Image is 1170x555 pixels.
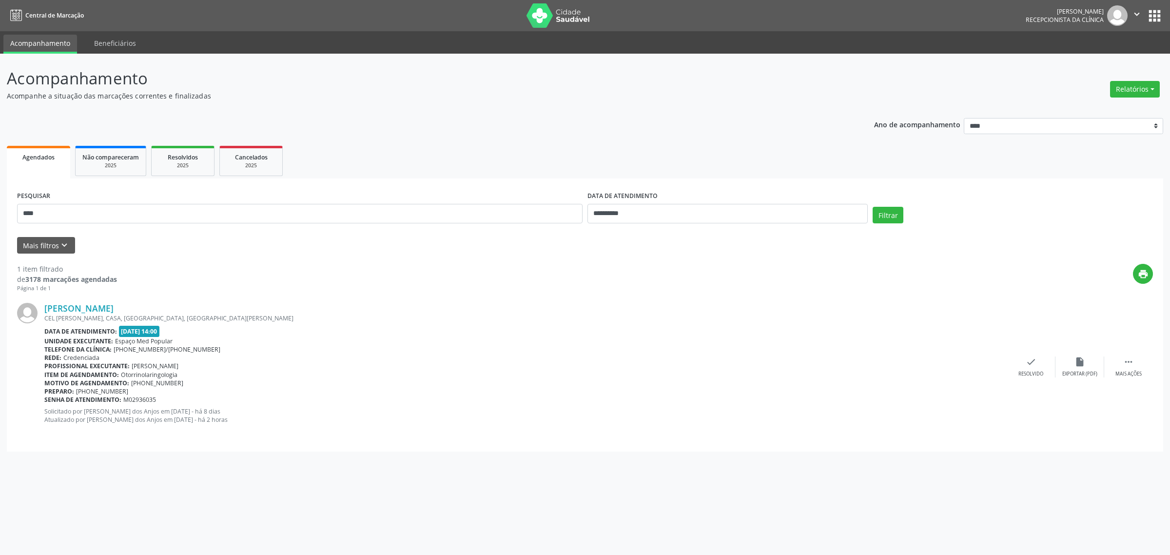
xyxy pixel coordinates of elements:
[1133,264,1153,284] button: print
[44,354,61,362] b: Rede:
[1018,371,1043,377] div: Resolvido
[158,162,207,169] div: 2025
[44,327,117,336] b: Data de atendimento:
[873,207,903,223] button: Filtrar
[44,379,129,387] b: Motivo de agendamento:
[44,345,112,354] b: Telefone da clínica:
[874,118,960,130] p: Ano de acompanhamento
[3,35,77,54] a: Acompanhamento
[168,153,198,161] span: Resolvidos
[17,189,50,204] label: PESQUISAR
[22,153,55,161] span: Agendados
[59,240,70,251] i: keyboard_arrow_down
[17,264,117,274] div: 1 item filtrado
[1026,357,1036,367] i: check
[132,362,178,370] span: [PERSON_NAME]
[1131,9,1142,20] i: 
[114,345,220,354] span: [PHONE_NUMBER]/[PHONE_NUMBER]
[76,387,128,396] span: [PHONE_NUMBER]
[587,189,658,204] label: DATA DE ATENDIMENTO
[44,407,1007,424] p: Solicitado por [PERSON_NAME] dos Anjos em [DATE] - há 8 dias Atualizado por [PERSON_NAME] dos Anj...
[7,7,84,23] a: Central de Marcação
[82,153,139,161] span: Não compareceram
[1138,269,1149,279] i: print
[235,153,268,161] span: Cancelados
[1074,357,1085,367] i: insert_drive_file
[17,284,117,293] div: Página 1 de 1
[17,303,38,323] img: img
[25,11,84,20] span: Central de Marcação
[44,314,1007,322] div: CEL [PERSON_NAME], CASA, [GEOGRAPHIC_DATA], [GEOGRAPHIC_DATA][PERSON_NAME]
[17,237,75,254] button: Mais filtroskeyboard_arrow_down
[44,362,130,370] b: Profissional executante:
[1062,371,1097,377] div: Exportar (PDF)
[44,303,114,314] a: [PERSON_NAME]
[7,66,816,91] p: Acompanhamento
[1128,5,1146,26] button: 
[44,371,119,379] b: Item de agendamento:
[121,371,177,379] span: Otorrinolaringologia
[1026,7,1104,16] div: [PERSON_NAME]
[119,326,160,337] span: [DATE] 14:00
[131,379,183,387] span: [PHONE_NUMBER]
[44,396,121,404] b: Senha de atendimento:
[1110,81,1160,98] button: Relatórios
[1107,5,1128,26] img: img
[25,275,117,284] strong: 3178 marcações agendadas
[227,162,275,169] div: 2025
[82,162,139,169] div: 2025
[87,35,143,52] a: Beneficiários
[1146,7,1163,24] button: apps
[1026,16,1104,24] span: Recepcionista da clínica
[1115,371,1142,377] div: Mais ações
[1123,357,1134,367] i: 
[44,337,113,345] b: Unidade executante:
[44,387,74,396] b: Preparo:
[115,337,173,345] span: Espaço Med Popular
[123,396,156,404] span: M02936035
[7,91,816,101] p: Acompanhe a situação das marcações correntes e finalizadas
[17,274,117,284] div: de
[63,354,99,362] span: Credenciada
